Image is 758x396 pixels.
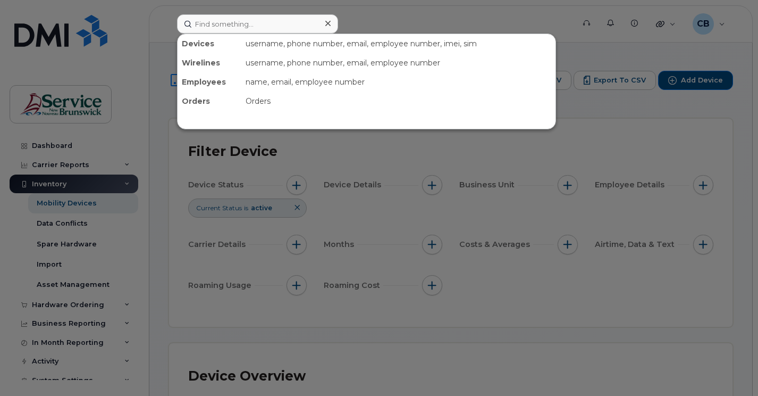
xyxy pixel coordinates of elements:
[241,72,555,92] div: name, email, employee number
[241,53,555,72] div: username, phone number, email, employee number
[241,92,555,111] div: Orders
[178,92,241,111] div: Orders
[178,34,241,53] div: Devices
[178,72,241,92] div: Employees
[178,53,241,72] div: Wirelines
[241,34,555,53] div: username, phone number, email, employee number, imei, sim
